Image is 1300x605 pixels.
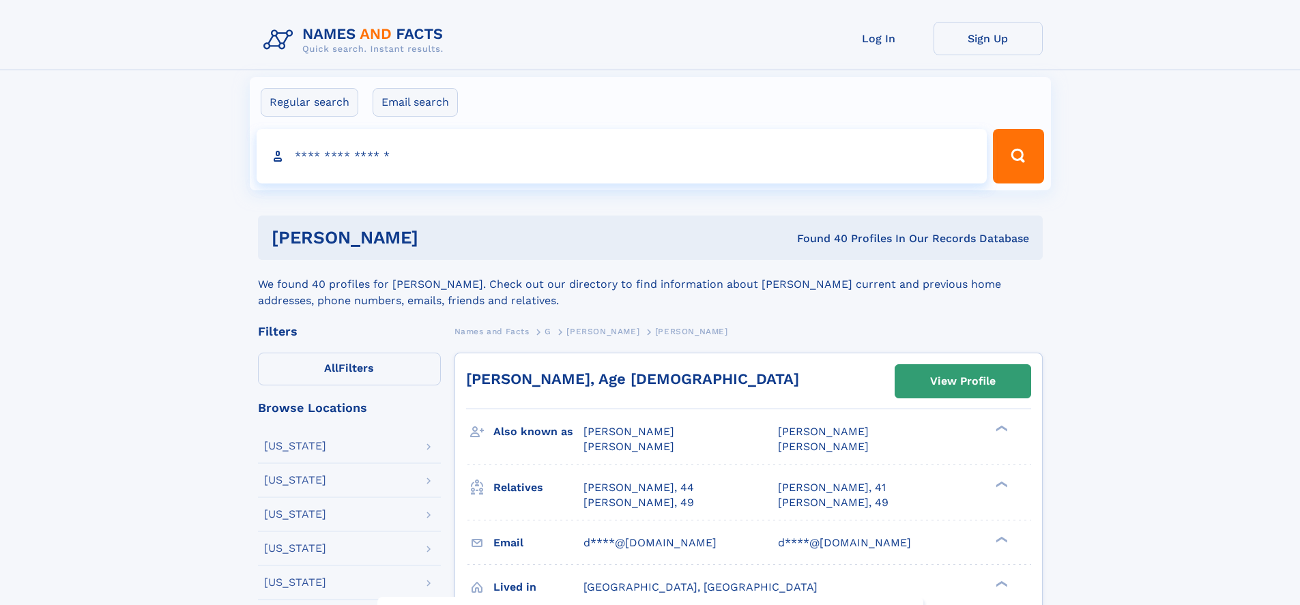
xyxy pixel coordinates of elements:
[264,475,326,486] div: [US_STATE]
[264,543,326,554] div: [US_STATE]
[272,229,608,246] h1: [PERSON_NAME]
[493,420,583,443] h3: Also known as
[895,365,1030,398] a: View Profile
[466,370,799,387] a: [PERSON_NAME], Age [DEMOGRAPHIC_DATA]
[824,22,934,55] a: Log In
[778,440,869,453] span: [PERSON_NAME]
[607,231,1029,246] div: Found 40 Profiles In Our Records Database
[778,495,889,510] a: [PERSON_NAME], 49
[258,402,441,414] div: Browse Locations
[258,22,454,59] img: Logo Names and Facts
[373,88,458,117] label: Email search
[992,479,1009,488] div: ❯
[778,425,869,438] span: [PERSON_NAME]
[258,260,1043,309] div: We found 40 profiles for [PERSON_NAME]. Check out our directory to find information about [PERSON...
[264,577,326,588] div: [US_STATE]
[261,88,358,117] label: Regular search
[566,323,639,340] a: [PERSON_NAME]
[493,476,583,499] h3: Relatives
[992,579,1009,588] div: ❯
[545,323,551,340] a: G
[493,576,583,599] h3: Lived in
[583,480,694,495] a: [PERSON_NAME], 44
[655,327,728,336] span: [PERSON_NAME]
[264,441,326,452] div: [US_STATE]
[992,535,1009,544] div: ❯
[258,353,441,385] label: Filters
[778,480,886,495] a: [PERSON_NAME], 41
[583,495,694,510] a: [PERSON_NAME], 49
[566,327,639,336] span: [PERSON_NAME]
[583,580,818,593] span: [GEOGRAPHIC_DATA], [GEOGRAPHIC_DATA]
[583,440,674,453] span: [PERSON_NAME]
[993,129,1043,183] button: Search Button
[992,424,1009,433] div: ❯
[930,366,996,397] div: View Profile
[934,22,1043,55] a: Sign Up
[258,325,441,338] div: Filters
[257,129,987,183] input: search input
[493,531,583,555] h3: Email
[545,327,551,336] span: G
[264,509,326,520] div: [US_STATE]
[454,323,530,340] a: Names and Facts
[583,425,674,438] span: [PERSON_NAME]
[324,361,338,374] span: All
